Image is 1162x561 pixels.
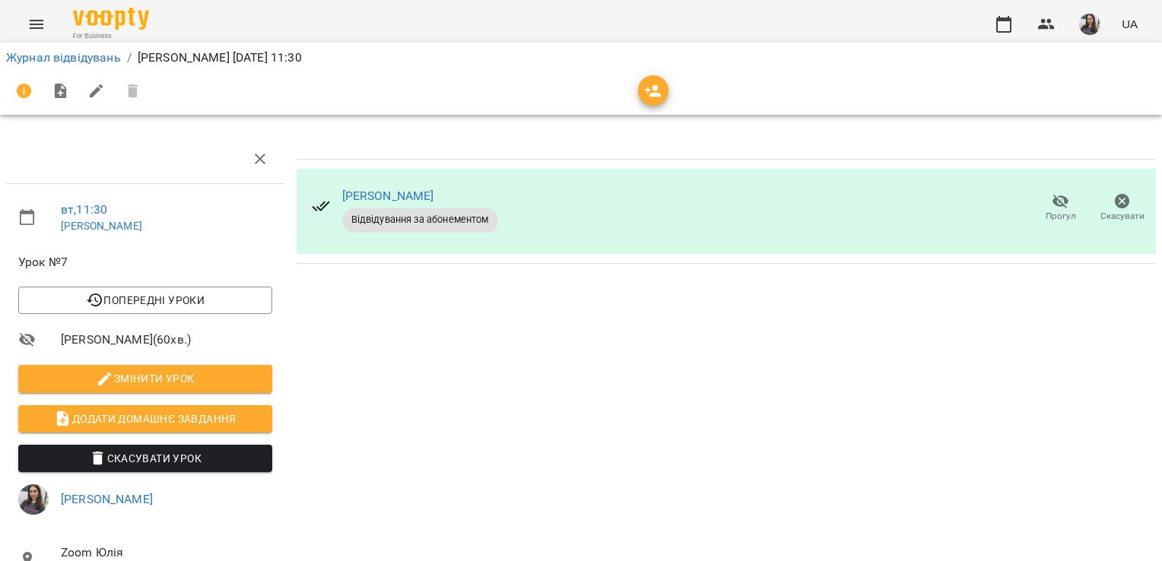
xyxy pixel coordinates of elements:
[30,291,260,309] span: Попередні уроки
[61,492,153,506] a: [PERSON_NAME]
[18,405,272,433] button: Додати домашнє завдання
[61,202,107,217] a: вт , 11:30
[18,445,272,472] button: Скасувати Урок
[18,484,49,515] img: ca1374486191da6fb8238bd749558ac4.jpeg
[1122,16,1138,32] span: UA
[18,253,272,271] span: Урок №7
[61,220,142,232] a: [PERSON_NAME]
[30,410,260,428] span: Додати домашнє завдання
[1079,14,1100,35] img: ca1374486191da6fb8238bd749558ac4.jpeg
[18,6,55,43] button: Menu
[127,49,132,67] li: /
[1091,187,1153,230] button: Скасувати
[342,189,434,203] a: [PERSON_NAME]
[18,287,272,314] button: Попередні уроки
[1116,10,1144,38] button: UA
[18,365,272,392] button: Змінити урок
[73,8,149,30] img: Voopty Logo
[30,449,260,467] span: Скасувати Урок
[30,369,260,388] span: Змінити урок
[6,50,121,65] a: Журнал відвідувань
[1030,187,1091,230] button: Прогул
[1046,210,1076,223] span: Прогул
[342,213,498,227] span: Відвідування за абонементом
[6,49,1156,67] nav: breadcrumb
[61,331,272,349] span: [PERSON_NAME] ( 60 хв. )
[1100,210,1145,223] span: Скасувати
[138,49,302,67] p: [PERSON_NAME] [DATE] 11:30
[73,31,149,41] span: For Business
